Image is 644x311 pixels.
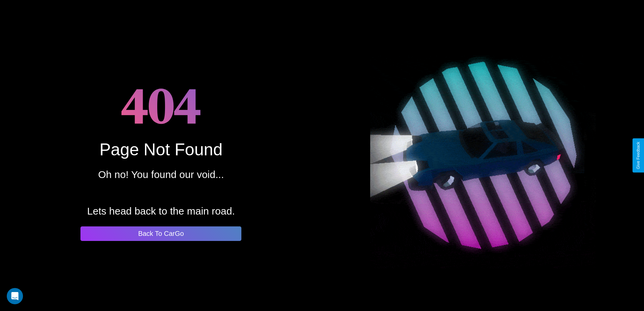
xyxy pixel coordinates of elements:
[121,70,201,140] h1: 404
[80,226,241,241] button: Back To CarGo
[87,165,235,220] p: Oh no! You found our void... Lets head back to the main road.
[636,142,641,169] div: Give Feedback
[7,288,23,304] div: Open Intercom Messenger
[370,43,596,268] img: spinning car
[99,140,222,159] div: Page Not Found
